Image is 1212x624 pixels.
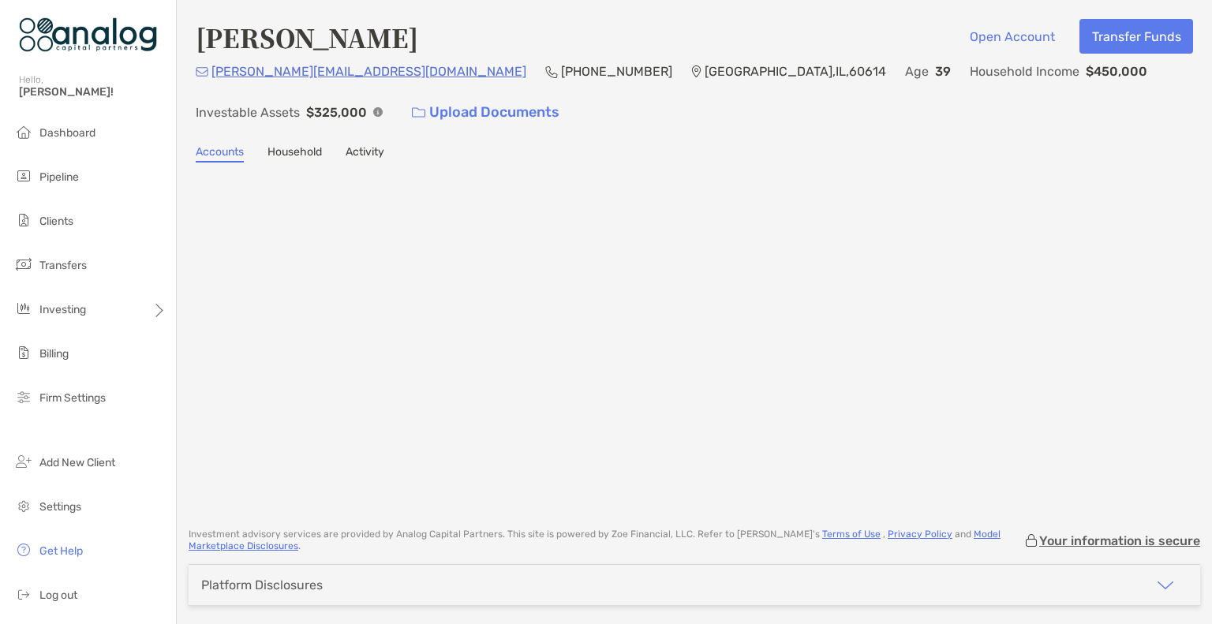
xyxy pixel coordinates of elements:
[306,103,367,122] p: $325,000
[888,529,952,540] a: Privacy Policy
[1086,62,1147,81] p: $450,000
[14,496,33,515] img: settings icon
[561,62,672,81] p: [PHONE_NUMBER]
[412,107,425,118] img: button icon
[267,145,322,163] a: Household
[14,540,33,559] img: get-help icon
[39,500,81,514] span: Settings
[14,166,33,185] img: pipeline icon
[211,62,526,81] p: [PERSON_NAME][EMAIL_ADDRESS][DOMAIN_NAME]
[822,529,881,540] a: Terms of Use
[39,303,86,316] span: Investing
[196,67,208,77] img: Email Icon
[39,456,115,469] span: Add New Client
[39,589,77,602] span: Log out
[14,122,33,141] img: dashboard icon
[39,215,73,228] span: Clients
[705,62,886,81] p: [GEOGRAPHIC_DATA] , IL , 60614
[201,577,323,592] div: Platform Disclosures
[545,65,558,78] img: Phone Icon
[196,145,244,163] a: Accounts
[14,255,33,274] img: transfers icon
[39,126,95,140] span: Dashboard
[970,62,1079,81] p: Household Income
[14,211,33,230] img: clients icon
[14,299,33,318] img: investing icon
[691,65,701,78] img: Location Icon
[957,19,1067,54] button: Open Account
[14,452,33,471] img: add_new_client icon
[1039,533,1200,548] p: Your information is secure
[196,19,418,55] h4: [PERSON_NAME]
[39,544,83,558] span: Get Help
[373,107,383,117] img: Info Icon
[1079,19,1193,54] button: Transfer Funds
[19,6,157,63] img: Zoe Logo
[39,259,87,272] span: Transfers
[905,62,929,81] p: Age
[14,585,33,603] img: logout icon
[19,85,166,99] span: [PERSON_NAME]!
[14,387,33,406] img: firm-settings icon
[39,391,106,405] span: Firm Settings
[39,170,79,184] span: Pipeline
[402,95,570,129] a: Upload Documents
[1156,576,1175,595] img: icon arrow
[14,343,33,362] img: billing icon
[189,529,1001,551] a: Model Marketplace Disclosures
[196,103,300,122] p: Investable Assets
[935,62,951,81] p: 39
[39,347,69,361] span: Billing
[346,145,384,163] a: Activity
[189,529,1023,552] p: Investment advisory services are provided by Analog Capital Partners . This site is powered by Zo...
